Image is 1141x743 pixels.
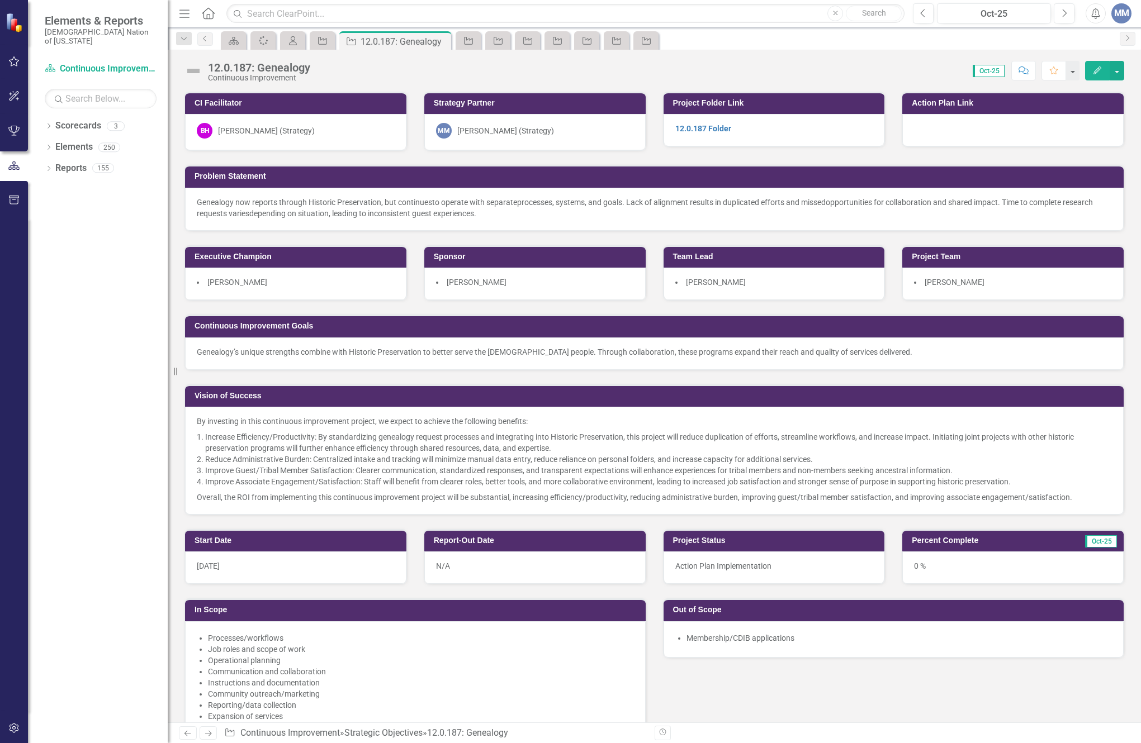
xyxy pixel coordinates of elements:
[344,727,423,738] a: Strategic Objectives
[208,74,310,82] div: Continuous Improvement
[427,727,508,738] div: 12.0.187: Genealogy
[517,198,826,207] span: processes, systems, and goals. Lack of alignment results in duplicated efforts and missed
[197,489,1112,503] p: Overall, the ROI from implementing this continuous improvement project will be substantial, incre...
[973,65,1005,77] span: Oct-25
[195,99,401,107] h3: CI Facilitator
[205,476,1112,487] li: Improve Associate Engagement/Satisfaction: Staff will benefit from clearer roles, better tools, a...
[208,688,634,699] li: Community outreach/marketing
[862,8,886,17] span: Search
[195,172,1118,180] h3: Problem Statement
[184,62,202,80] img: Not Defined
[432,198,517,207] span: to operate with separate
[45,89,157,108] input: Search Below...
[673,536,879,545] h3: Project Status
[55,162,87,175] a: Reports
[673,99,879,107] h3: Project Folder Link
[195,253,401,261] h3: Executive Champion
[434,536,640,545] h3: Report-Out Date
[912,536,1050,545] h3: Percent Complete
[197,123,212,139] div: BH
[457,125,554,136] div: [PERSON_NAME] (Strategy)
[249,209,476,218] span: depending on situation, leading to inconsistent guest experiences.
[205,431,1112,454] li: Increase Efficiency/Productivity: By standardizing genealogy request processes and integrating in...
[673,253,879,261] h3: Team Lead
[45,27,157,46] small: [DEMOGRAPHIC_DATA] Nation of [US_STATE]
[197,561,220,570] span: [DATE]
[197,346,1112,358] p: Genealogy’s unique strengths combine with Historic Preservation to better serve the [DEMOGRAPHIC_...
[436,123,452,139] div: MM
[55,120,101,132] a: Scorecards
[197,198,1093,218] span: opportunities for collaboration and shared impact. Time to complete research requests varies
[197,198,381,207] span: Genealogy now reports through Historic Preservation
[45,14,157,27] span: Elements & Reports
[208,644,634,655] li: Job roles and scope of work
[98,142,120,152] div: 250
[205,465,1112,476] li: Improve Guest/Tribal Member Satisfaction: Clearer communication, standardized responses, and tran...
[937,3,1051,23] button: Oct-25
[1111,3,1131,23] button: MM
[224,727,646,740] div: » »
[925,278,984,287] span: [PERSON_NAME]
[195,322,1118,330] h3: Continuous Improvement Goals
[434,253,640,261] h3: Sponsor
[208,711,634,722] li: Expansion of services
[675,561,771,570] span: Action Plan Implementation
[434,99,640,107] h3: Strategy Partner
[208,632,634,644] li: Processes/workflows
[55,141,93,154] a: Elements
[208,61,310,74] div: 12.0.187: Genealogy
[208,677,634,688] li: Instructions and documentation
[912,99,1118,107] h3: Action Plan Link
[218,125,315,136] div: [PERSON_NAME] (Strategy)
[673,606,1119,614] h3: Out of Scope
[207,278,267,287] span: [PERSON_NAME]
[226,4,905,23] input: Search ClearPoint...
[45,63,157,75] a: Continuous Improvement
[941,7,1047,21] div: Oct-25
[197,416,1112,429] p: By investing in this continuous improvement project, we expect to achieve the following benefits:
[208,722,634,733] li: Funding allocation/new funding
[208,699,634,711] li: Reporting/data collection
[107,121,125,131] div: 3
[195,392,1118,400] h3: Vision of Success
[687,632,1112,644] div: Membership/CDIB applications
[195,536,401,545] h3: Start Date
[675,124,731,133] a: 12.0.187 Folder
[381,198,432,207] span: , but continues
[686,278,746,287] span: [PERSON_NAME]
[208,655,634,666] li: Operational planning
[92,164,114,173] div: 155
[912,253,1118,261] h3: Project Team
[6,13,25,32] img: ClearPoint Strategy
[447,278,506,287] span: [PERSON_NAME]
[424,551,646,584] div: N/A
[902,551,1124,584] div: 0 %
[195,606,640,614] h3: In Scope
[361,35,448,49] div: 12.0.187: Genealogy
[240,727,340,738] a: Continuous Improvement
[208,666,634,677] li: Communication and collaboration
[846,6,902,21] button: Search
[1085,535,1117,547] span: Oct-25
[205,454,1112,465] li: Reduce Administrative Burden: Centralized intake and tracking will minimize manual data entry, re...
